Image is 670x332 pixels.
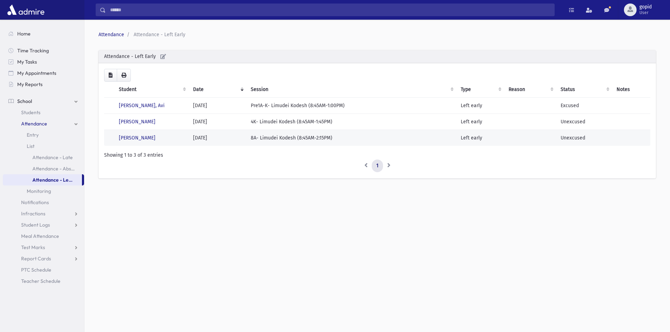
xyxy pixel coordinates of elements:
a: Meal Attendance [3,230,84,242]
span: Time Tracking [17,47,49,54]
td: 4K- Limudei Kodesh (8:45AM-1:45PM) [247,114,457,130]
a: Student Logs [3,219,84,230]
nav: breadcrumb [98,31,653,38]
span: Infractions [21,210,45,217]
div: Showing 1 to 3 of 3 entries [104,151,650,159]
a: Attendance - Late [3,152,84,163]
span: Meal Attendance [21,233,59,239]
th: Status: activate to sort column ascending [556,82,612,98]
span: Students [21,109,40,116]
span: My Reports [17,81,43,87]
a: My Reports [3,79,84,90]
img: AdmirePro [6,3,46,17]
span: School [17,98,32,104]
a: Attendance - Absent [3,163,84,174]
span: User [639,10,652,15]
td: Unexcused [556,114,612,130]
th: Date: activate to sort column ascending [189,82,247,98]
a: Students [3,107,84,118]
td: Unexcused [556,130,612,146]
a: Test Marks [3,242,84,253]
th: Notes [612,82,650,98]
th: Type: activate to sort column ascending [457,82,505,98]
span: Student Logs [21,222,50,228]
a: School [3,96,84,107]
button: CSV [104,69,117,82]
th: Student: activate to sort column ascending [115,82,189,98]
span: Attendance [21,121,47,127]
a: 1 [372,160,383,172]
a: [PERSON_NAME] [119,119,155,125]
th: Reason: activate to sort column ascending [504,82,556,98]
span: Attendance - Left Early [134,32,185,38]
span: gopid [639,4,652,10]
a: Notifications [3,197,84,208]
div: Attendance - Left Early [98,50,656,63]
a: Home [3,28,84,39]
a: Time Tracking [3,45,84,56]
span: Notifications [21,199,49,206]
td: [DATE] [189,114,247,130]
td: Left early [457,130,505,146]
th: Session : activate to sort column ascending [247,82,457,98]
a: Attendance - Left Early [3,174,82,185]
button: Print [117,69,131,82]
a: Infractions [3,208,84,219]
td: Pre1A-K- Limudei Kodesh (8:45AM-1:00PM) [247,98,457,114]
a: [PERSON_NAME] [119,135,155,141]
span: Test Marks [21,244,45,250]
span: Monitoring [27,188,51,194]
a: Attendance [98,32,124,38]
span: Teacher Schedule [21,278,60,284]
td: Left early [457,114,505,130]
a: [PERSON_NAME], Avi [119,103,165,109]
input: Search [106,4,554,16]
a: Teacher Schedule [3,275,84,287]
a: My Appointments [3,67,84,79]
span: My Tasks [17,59,37,65]
td: Left early [457,98,505,114]
a: Attendance [3,118,84,129]
td: [DATE] [189,130,247,146]
span: Report Cards [21,255,51,262]
a: Entry [3,129,84,141]
a: Report Cards [3,253,84,264]
td: 8A- Limudei Kodesh (8:45AM-2:15PM) [247,130,457,146]
span: PTC Schedule [21,267,51,273]
span: My Appointments [17,70,56,76]
td: Excused [556,98,612,114]
td: [DATE] [189,98,247,114]
a: My Tasks [3,56,84,67]
a: PTC Schedule [3,264,84,275]
a: List [3,141,84,152]
span: Entry [27,132,39,138]
span: Home [17,31,31,37]
span: List [27,143,34,149]
a: Monitoring [3,185,84,197]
